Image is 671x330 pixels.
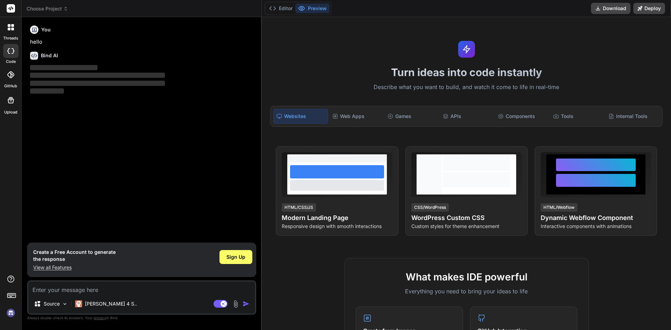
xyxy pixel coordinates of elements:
[3,35,18,41] label: threads
[591,3,630,14] button: Download
[41,52,58,59] h6: Bind AI
[75,300,82,307] img: Claude 4 Sonnet
[356,287,577,295] p: Everything you need to bring your ideas to life
[550,109,604,124] div: Tools
[606,109,659,124] div: Internal Tools
[411,223,522,230] p: Custom styles for theme enhancement
[541,223,651,230] p: Interactive components with animations
[232,300,240,308] img: attachment
[495,109,549,124] div: Components
[27,5,68,12] span: Choose Project
[266,3,295,13] button: Editor
[295,3,330,13] button: Preview
[541,203,577,212] div: HTML/Webflow
[282,223,392,230] p: Responsive design with smooth interactions
[30,38,255,46] p: hello
[94,316,106,320] span: privacy
[62,301,68,307] img: Pick Models
[330,109,383,124] div: Web Apps
[282,203,316,212] div: HTML/CSS/JS
[30,65,98,70] span: ‌
[6,59,16,65] label: code
[282,213,392,223] h4: Modern Landing Page
[27,315,256,321] p: Always double-check its answers. Your in Bind
[440,109,494,124] div: APIs
[356,270,577,284] h2: What makes IDE powerful
[5,307,17,319] img: signin
[33,264,116,271] p: View all Features
[411,203,449,212] div: CSS/WordPress
[266,83,667,92] p: Describe what you want to build, and watch it come to life in real-time
[411,213,522,223] h4: WordPress Custom CSS
[243,300,250,307] img: icon
[30,88,64,94] span: ‌
[44,300,60,307] p: Source
[633,3,665,14] button: Deploy
[33,249,116,263] h1: Create a Free Account to generate the response
[385,109,439,124] div: Games
[541,213,651,223] h4: Dynamic Webflow Component
[41,26,51,33] h6: You
[4,109,17,115] label: Upload
[30,81,165,86] span: ‌
[226,254,245,261] span: Sign Up
[85,300,137,307] p: [PERSON_NAME] 4 S..
[4,83,17,89] label: GitHub
[266,66,667,79] h1: Turn ideas into code instantly
[273,109,328,124] div: Websites
[30,73,165,78] span: ‌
